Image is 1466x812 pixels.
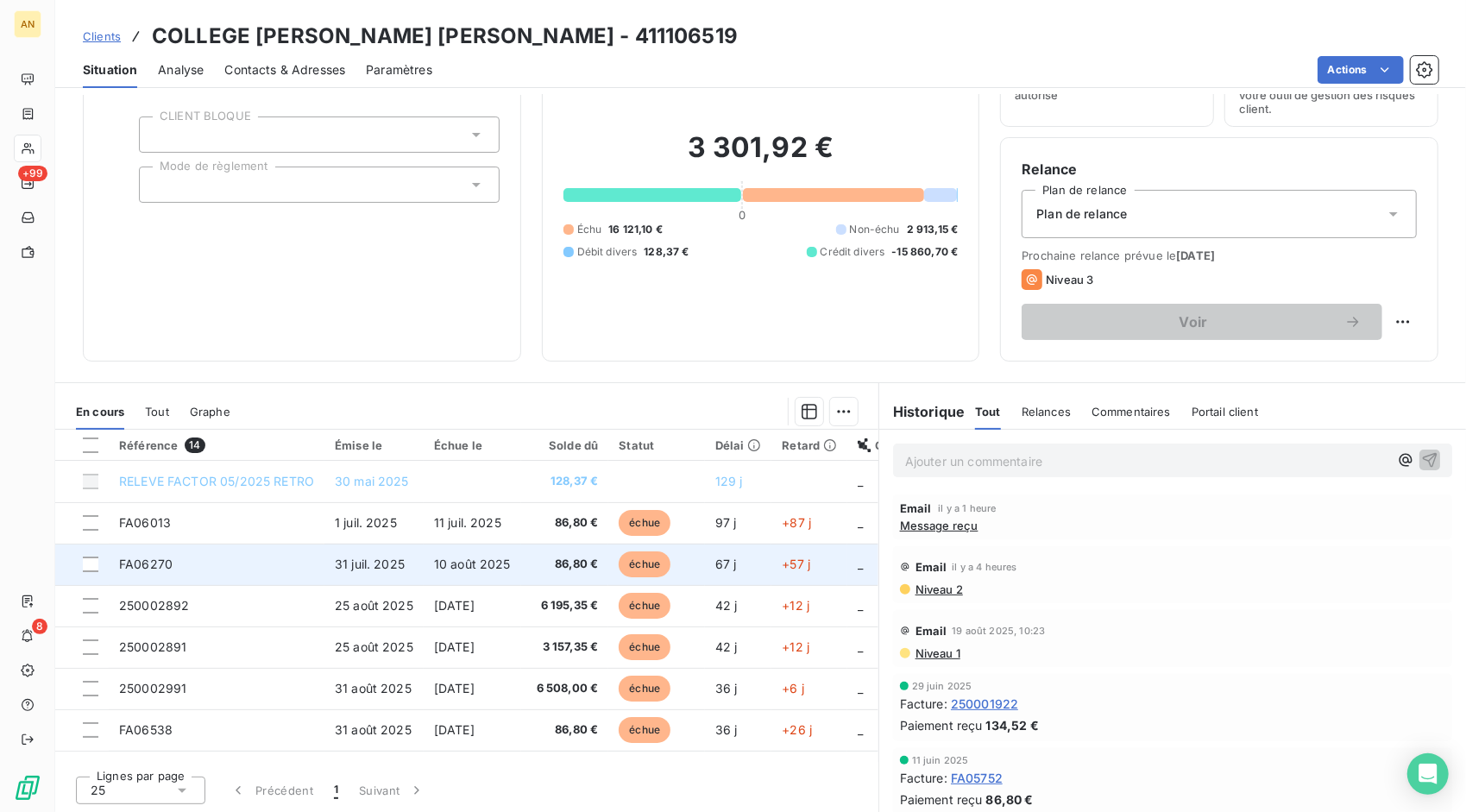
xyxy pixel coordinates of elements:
[619,593,670,619] span: échue
[335,681,412,696] span: 31 août 2025
[434,598,475,613] span: [DATE]
[914,582,963,596] span: Niveau 2
[334,782,338,799] span: 1
[119,515,171,530] span: FA06013
[951,769,1003,787] span: FA05752
[335,515,397,530] span: 1 juil. 2025
[1022,249,1417,262] span: Prochaine relance prévue le
[850,222,900,237] span: Non-échu
[858,438,937,452] div: Chorus Pro
[1176,249,1215,262] span: [DATE]
[939,503,997,513] span: il y a 1 heure
[900,790,983,809] span: Paiement reçu
[907,222,959,237] span: 2 913,15 €
[1036,205,1127,223] span: Plan de relance
[1239,74,1424,116] span: Surveiller ce client en intégrant votre outil de gestion des risques client.
[951,695,1018,713] span: 250001922
[14,774,41,802] img: Logo LeanPay
[335,557,405,571] span: 31 juil. 2025
[986,716,1039,734] span: 134,52 €
[532,721,599,739] span: 86,80 €
[858,515,863,530] span: _
[324,772,349,809] button: 1
[154,127,167,142] input: Ajouter une valeur
[219,772,324,809] button: Précédent
[715,515,737,530] span: 97 j
[619,551,670,577] span: échue
[858,722,863,737] span: _
[18,166,47,181] span: +99
[577,244,638,260] span: Débit divers
[1092,405,1171,419] span: Commentaires
[14,10,41,38] div: AN
[715,474,743,488] span: 129 j
[434,557,511,571] span: 10 août 2025
[782,438,837,452] div: Retard
[434,515,501,530] span: 11 juil. 2025
[782,515,811,530] span: +87 j
[900,769,947,787] span: Facture :
[83,29,121,43] span: Clients
[335,639,413,654] span: 25 août 2025
[858,557,863,571] span: _
[145,405,169,419] span: Tout
[782,598,809,613] span: +12 j
[152,21,738,52] h3: COLLEGE [PERSON_NAME] [PERSON_NAME] - 411106519
[1046,273,1093,286] span: Niveau 3
[953,562,1017,572] span: il y a 4 heures
[532,680,599,697] span: 6 508,00 €
[782,557,810,571] span: +57 j
[185,437,204,453] span: 14
[879,401,966,422] h6: Historique
[858,598,863,613] span: _
[900,501,932,515] span: Email
[1042,315,1344,329] span: Voir
[782,722,812,737] span: +26 j
[619,510,670,536] span: échue
[83,61,137,79] span: Situation
[335,722,412,737] span: 31 août 2025
[619,438,694,452] div: Statut
[224,61,345,79] span: Contacts & Adresses
[892,244,959,260] span: -15 860,70 €
[119,474,314,488] span: RELEVE FACTOR 05/2025 RETRO
[782,639,809,654] span: +12 j
[119,557,173,571] span: FA06270
[119,722,173,737] span: FA06538
[608,222,663,237] span: 16 121,10 €
[715,681,738,696] span: 36 j
[154,177,167,192] input: Ajouter une valeur
[577,222,602,237] span: Échu
[91,782,105,799] span: 25
[739,208,746,222] span: 0
[975,405,1001,419] span: Tout
[715,598,738,613] span: 42 j
[119,681,186,696] span: 250002991
[821,244,885,260] span: Crédit divers
[782,681,804,696] span: +6 j
[119,437,314,453] div: Référence
[563,130,959,182] h2: 3 301,92 €
[715,722,738,737] span: 36 j
[532,473,599,490] span: 128,37 €
[858,639,863,654] span: _
[715,639,738,654] span: 42 j
[32,619,47,634] span: 8
[158,61,204,79] span: Analyse
[1192,405,1258,419] span: Portail client
[434,722,475,737] span: [DATE]
[190,405,230,419] span: Graphe
[1022,405,1071,419] span: Relances
[335,598,413,613] span: 25 août 2025
[76,405,124,419] span: En cours
[532,556,599,573] span: 86,80 €
[715,438,762,452] div: Délai
[83,28,121,45] a: Clients
[335,474,409,488] span: 30 mai 2025
[119,598,189,613] span: 250002892
[915,624,947,638] span: Email
[532,639,599,656] span: 3 157,35 €
[619,634,670,660] span: échue
[434,639,475,654] span: [DATE]
[1022,159,1417,179] h6: Relance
